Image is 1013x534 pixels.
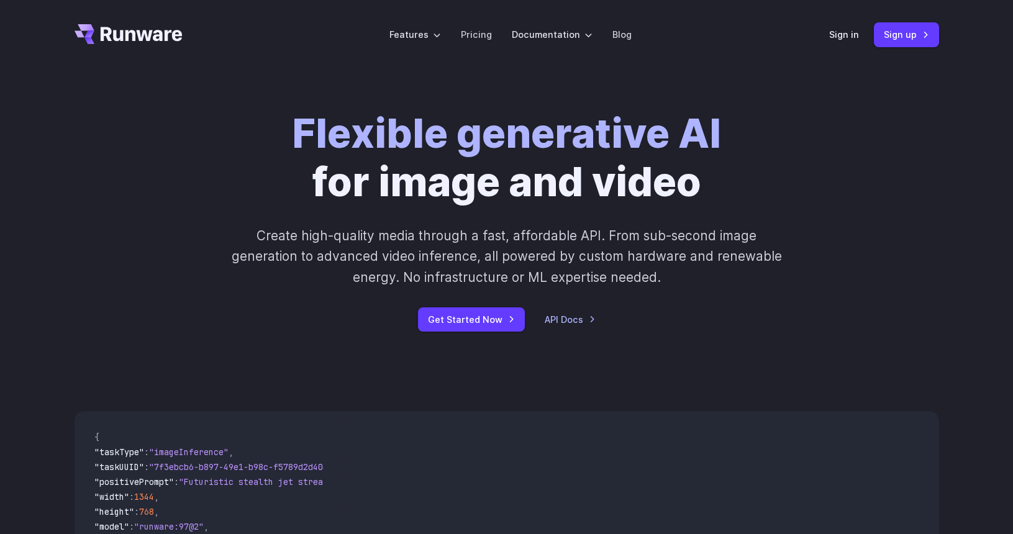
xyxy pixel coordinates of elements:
[94,506,134,517] span: "height"
[139,506,154,517] span: 768
[230,225,783,287] p: Create high-quality media through a fast, affordable API. From sub-second image generation to adv...
[179,476,631,487] span: "Futuristic stealth jet streaking through a neon-lit cityscape with glowing purple exhaust"
[75,24,183,44] a: Go to /
[545,312,596,327] a: API Docs
[461,27,492,42] a: Pricing
[94,521,129,532] span: "model"
[129,521,134,532] span: :
[292,109,721,206] h1: for image and video
[134,506,139,517] span: :
[154,506,159,517] span: ,
[512,27,593,42] label: Documentation
[829,27,859,42] a: Sign in
[174,476,179,487] span: :
[94,432,99,443] span: {
[292,109,721,158] strong: Flexible generative AI
[94,461,144,473] span: "taskUUID"
[874,22,939,47] a: Sign up
[149,446,229,458] span: "imageInference"
[229,446,234,458] span: ,
[149,461,338,473] span: "7f3ebcb6-b897-49e1-b98c-f5789d2d40d7"
[134,491,154,502] span: 1344
[154,491,159,502] span: ,
[144,446,149,458] span: :
[389,27,441,42] label: Features
[418,307,525,332] a: Get Started Now
[94,491,129,502] span: "width"
[612,27,632,42] a: Blog
[129,491,134,502] span: :
[94,446,144,458] span: "taskType"
[94,476,174,487] span: "positivePrompt"
[134,521,204,532] span: "runware:97@2"
[144,461,149,473] span: :
[204,521,209,532] span: ,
